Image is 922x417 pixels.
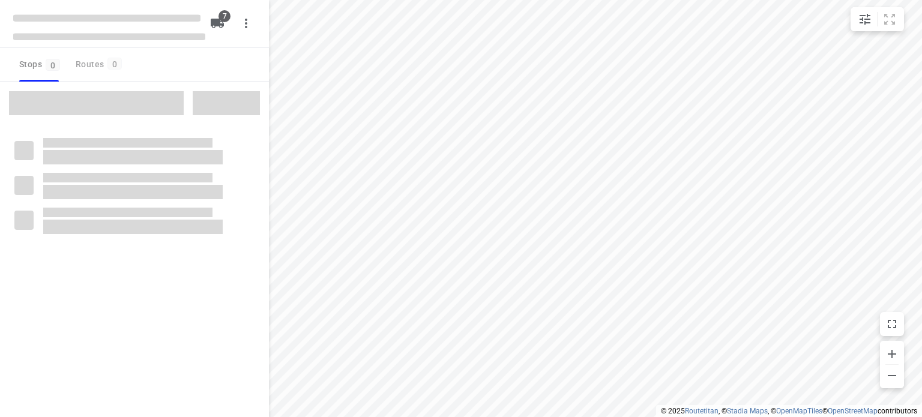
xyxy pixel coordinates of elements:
[776,407,822,415] a: OpenMapTiles
[661,407,917,415] li: © 2025 , © , © © contributors
[851,7,904,31] div: small contained button group
[685,407,719,415] a: Routetitan
[828,407,878,415] a: OpenStreetMap
[853,7,877,31] button: Map settings
[727,407,768,415] a: Stadia Maps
